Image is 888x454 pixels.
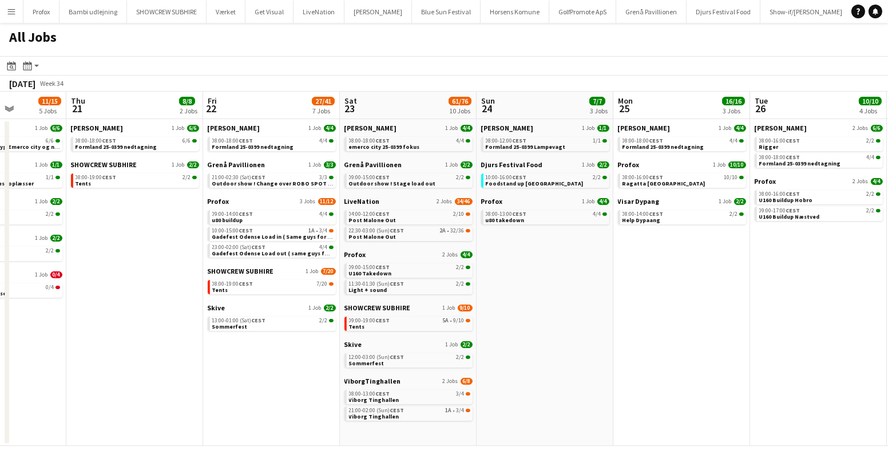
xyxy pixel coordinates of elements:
button: Horsens Komune [481,1,549,23]
button: Get Visual [245,1,294,23]
button: Profox [23,1,60,23]
button: Blue Sun Festival [412,1,481,23]
button: Show-if/[PERSON_NAME] [760,1,852,23]
button: GolfPromote ApS [549,1,616,23]
span: Week 34 [38,79,66,88]
button: SHOWCREW SUBHIRE [127,1,207,23]
button: LiveNation [294,1,344,23]
button: Bambi udlejning [60,1,127,23]
div: [DATE] [9,78,35,89]
button: Værket [207,1,245,23]
button: Grenå Pavillionen [616,1,687,23]
button: Djurs Festival Food [687,1,760,23]
button: [PERSON_NAME] [344,1,412,23]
